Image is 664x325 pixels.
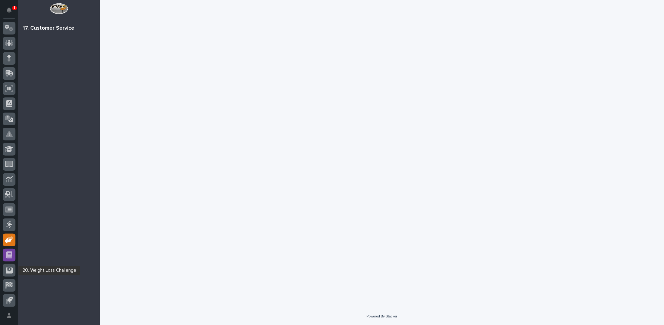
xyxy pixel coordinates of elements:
p: 1 [13,6,15,10]
div: 17. Customer Service [23,25,74,32]
img: Workspace Logo [50,3,68,14]
a: Powered By Stacker [367,314,397,318]
button: Notifications [3,4,15,16]
div: Notifications1 [8,7,15,17]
